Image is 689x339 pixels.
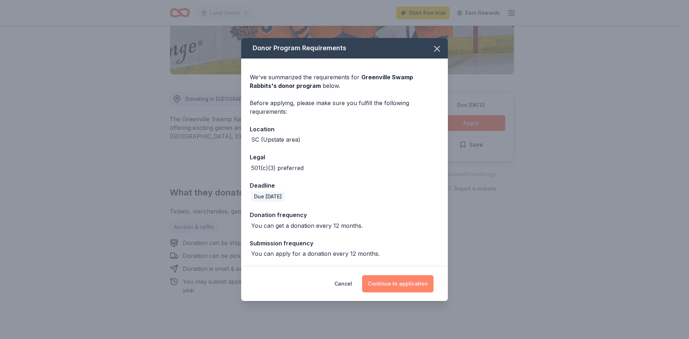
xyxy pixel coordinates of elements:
[250,152,439,162] div: Legal
[362,275,433,292] button: Continue to application
[250,210,439,220] div: Donation frequency
[250,239,439,248] div: Submission frequency
[250,73,439,90] div: We've summarized the requirements for below.
[334,275,352,292] button: Cancel
[250,124,439,134] div: Location
[251,192,285,202] div: Due [DATE]
[251,221,363,230] div: You can get a donation every 12 months.
[250,99,439,116] div: Before applying, please make sure you fulfill the following requirements:
[251,164,304,172] div: 501(c)(3) preferred
[241,38,448,58] div: Donor Program Requirements
[250,181,439,190] div: Deadline
[251,249,380,258] div: You can apply for a donation every 12 months.
[251,135,300,144] div: SC (Upstate area)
